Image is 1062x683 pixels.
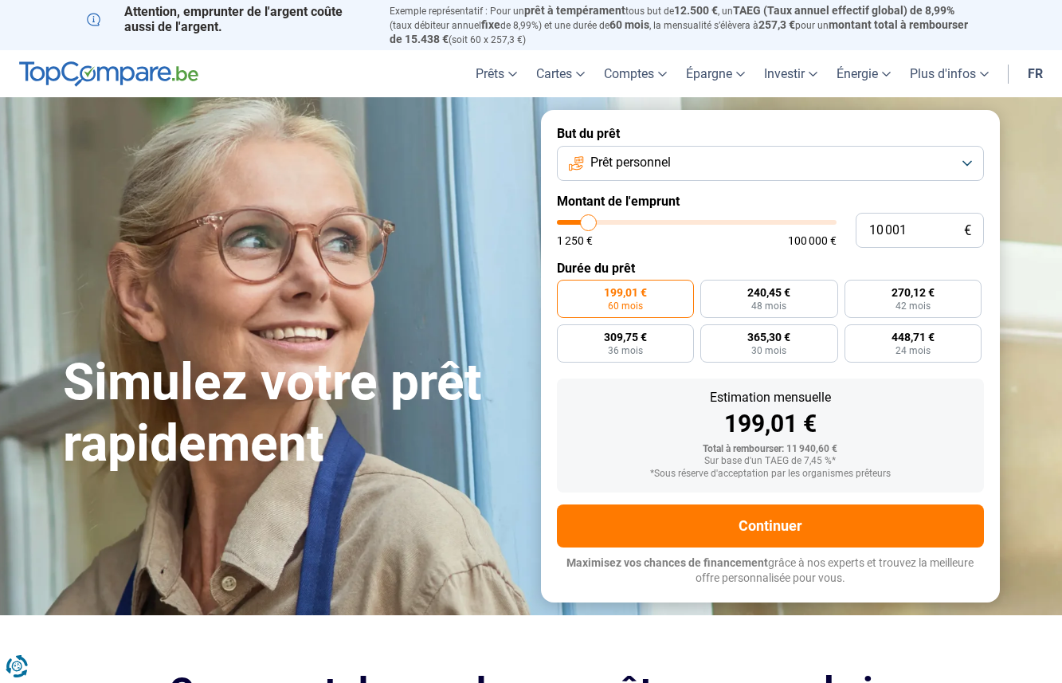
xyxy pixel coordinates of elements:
[63,352,522,475] h1: Simulez votre prêt rapidement
[751,346,786,355] span: 30 mois
[608,346,643,355] span: 36 mois
[566,556,768,569] span: Maximisez vos chances de financement
[527,50,594,97] a: Cartes
[609,18,649,31] span: 60 mois
[466,50,527,97] a: Prêts
[557,126,984,141] label: But du prêt
[751,301,786,311] span: 48 mois
[390,18,968,45] span: montant total à rembourser de 15.438 €
[557,555,984,587] p: grâce à nos experts et trouvez la meilleure offre personnalisée pour vous.
[758,18,795,31] span: 257,3 €
[1018,50,1052,97] a: fr
[570,412,971,436] div: 199,01 €
[570,391,971,404] div: Estimation mensuelle
[594,50,676,97] a: Comptes
[524,4,625,17] span: prêt à tempérament
[604,332,647,343] span: 309,75 €
[557,261,984,276] label: Durée du prêt
[788,235,837,246] span: 100 000 €
[827,50,900,97] a: Énergie
[674,4,718,17] span: 12.500 €
[747,287,790,298] span: 240,45 €
[895,346,931,355] span: 24 mois
[19,61,198,87] img: TopCompare
[754,50,827,97] a: Investir
[964,224,971,237] span: €
[895,301,931,311] span: 42 mois
[604,287,647,298] span: 199,01 €
[390,4,976,46] p: Exemple représentatif : Pour un tous but de , un (taux débiteur annuel de 8,99%) et une durée de ...
[557,235,593,246] span: 1 250 €
[557,504,984,548] button: Continuer
[590,154,671,171] span: Prêt personnel
[570,444,971,455] div: Total à rembourser: 11 940,60 €
[900,50,998,97] a: Plus d'infos
[570,456,971,467] div: Sur base d'un TAEG de 7,45 %*
[676,50,754,97] a: Épargne
[733,4,954,17] span: TAEG (Taux annuel effectif global) de 8,99%
[570,469,971,480] div: *Sous réserve d'acceptation par les organismes prêteurs
[892,332,935,343] span: 448,71 €
[87,4,370,34] p: Attention, emprunter de l'argent coûte aussi de l'argent.
[608,301,643,311] span: 60 mois
[747,332,790,343] span: 365,30 €
[892,287,935,298] span: 270,12 €
[557,146,984,181] button: Prêt personnel
[557,194,984,209] label: Montant de l'emprunt
[481,18,500,31] span: fixe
